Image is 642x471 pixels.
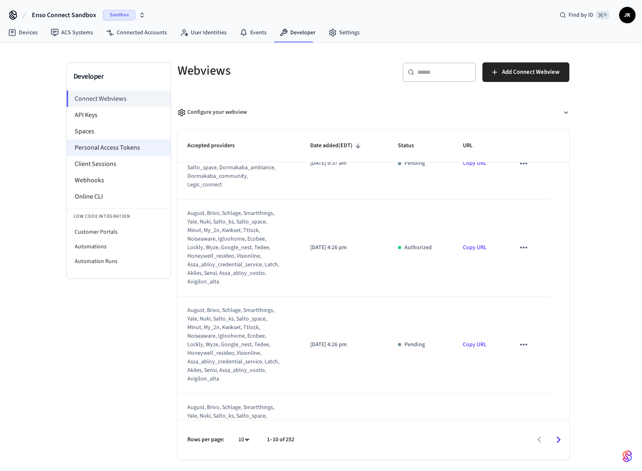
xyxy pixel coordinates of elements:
[622,450,632,463] img: SeamLogoGradient.69752ec5.svg
[310,139,363,152] span: Date added(EDT)
[67,123,171,139] li: Spaces
[187,139,245,152] span: Accepted providers
[173,25,233,40] a: User Identities
[322,25,366,40] a: Settings
[310,243,378,252] p: [DATE] 4:26 pm
[463,139,483,152] span: URL
[67,225,171,239] li: Customer Portals
[398,139,424,152] span: Status
[310,159,378,168] p: [DATE] 9:37 am
[187,209,281,286] div: august, brivo, schlage, smartthings, yale, nuki, salto_ks, salto_space, minut, my_2n, kwikset, tt...
[596,11,609,19] span: ⌘ K
[100,25,173,40] a: Connected Accounts
[553,8,616,22] div: Find by ID⌘ K
[267,436,294,444] p: 1–10 of 252
[178,102,569,123] button: Configure your webview
[67,107,171,123] li: API Keys
[404,159,425,168] p: Pending
[463,159,486,167] a: Copy URL
[178,62,369,79] h5: Webviews
[569,11,593,19] span: Find by ID
[103,10,136,20] span: Sandbox
[67,139,171,156] li: Personal Access Tokens
[2,25,44,40] a: Devices
[178,108,247,117] div: Configure your webview
[273,25,322,40] a: Developer
[187,306,281,383] div: august, brivo, schlage, smartthings, yale, nuki, salto_ks, salto_space, minut, my_2n, kwikset, tt...
[404,243,432,252] p: Authorized
[310,341,378,349] p: [DATE] 4:26 pm
[32,10,96,20] span: Enso Connect Sandbox
[619,7,635,23] button: JK
[67,208,171,225] li: Low Code Integration
[67,254,171,269] li: Automation Runs
[187,138,281,189] div: visionline, assa_abloy_credential_service, latch, salto_ks, assa_abloy_vostio, salto_space, dorma...
[67,239,171,254] li: Automations
[463,341,486,349] a: Copy URL
[234,434,254,446] div: 10
[67,156,171,172] li: Client Sessions
[620,8,635,22] span: JK
[67,91,171,107] li: Connect Webviews
[482,62,569,82] button: Add Connect Webview
[73,71,164,82] h3: Developer
[44,25,100,40] a: ACS Systems
[502,67,560,77] span: Add Connect Webview
[233,25,273,40] a: Events
[463,243,486,252] a: Copy URL
[67,172,171,188] li: Webhooks
[67,188,171,205] li: Online CLI
[549,430,568,449] button: Go to next page
[187,436,224,444] p: Rows per page:
[404,341,425,349] p: Pending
